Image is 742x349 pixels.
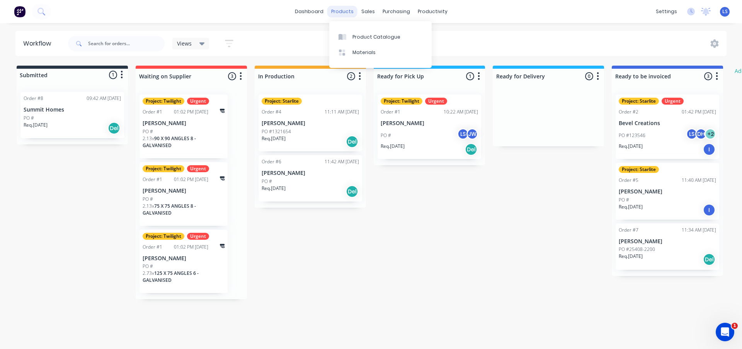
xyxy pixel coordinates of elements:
p: Req. [DATE] [619,253,643,260]
p: PO #123546 [619,132,645,139]
div: Project: StarliteOrder #511:40 AM [DATE][PERSON_NAME]PO #Req.[DATE]I [616,163,719,220]
div: + 2 [705,128,716,140]
div: 01:02 PM [DATE] [174,244,208,251]
div: Del [346,136,358,148]
p: [PERSON_NAME] [619,188,716,195]
div: Urgent [662,98,684,105]
div: Project: Twilight [143,98,184,105]
div: Project: Starlite [619,98,659,105]
span: 75 X 75 ANGLES 8 - GALVANISED [143,203,196,216]
div: Urgent [187,233,209,240]
p: Summit Homes [24,107,121,113]
div: I [703,143,715,156]
div: Order #611:42 AM [DATE][PERSON_NAME]PO #Req.[DATE]Del [259,155,362,202]
p: Req. [DATE] [619,143,643,150]
div: Order #8 [24,95,43,102]
div: LS [686,128,698,140]
p: Req. [DATE] [262,185,286,192]
div: Order #809:42 AM [DATE]Summit HomesPO #Req.[DATE]Del [20,92,124,138]
div: products [327,6,357,17]
div: Project: TwilightUrgentOrder #101:02 PM [DATE][PERSON_NAME]PO #2.73x125 X 75 ANGLES 6 - GALVANISED [140,230,228,293]
div: Order #1 [143,244,162,251]
span: 90 X 90 ANGLES 8 - GALVANISED [143,135,196,149]
div: 01:02 PM [DATE] [174,108,208,115]
div: Urgent [187,165,209,172]
p: PO # [262,178,272,185]
p: [PERSON_NAME] [143,120,225,127]
span: LS [722,8,728,15]
span: 2.73 x [143,270,154,276]
div: Del [346,185,358,198]
div: Project: Twilight [381,98,422,105]
div: productivity [414,6,451,17]
input: Search for orders... [88,36,165,51]
span: 1 [732,323,738,329]
div: I [703,204,715,216]
div: Del [108,122,120,134]
p: [PERSON_NAME] [143,188,225,194]
div: Project: StarliteUrgentOrder #201:42 PM [DATE]Bevel CreationsPO #123546LSDH+2Req.[DATE]I [616,95,719,159]
p: PO #25408-2200 [619,246,655,253]
div: 01:02 PM [DATE] [174,176,208,183]
div: Project: Twilight [143,233,184,240]
div: purchasing [379,6,414,17]
span: 2.13 x [143,135,154,142]
p: Req. [DATE] [262,135,286,142]
div: 11:11 AM [DATE] [325,108,359,115]
div: Materials [352,49,376,56]
p: [PERSON_NAME] [262,120,359,127]
div: Del [703,253,715,266]
div: 10:22 AM [DATE] [444,108,478,115]
img: Factory [14,6,26,17]
div: Project: Twilight [143,165,184,172]
div: sales [357,6,379,17]
div: Urgent [187,98,209,105]
div: Product Catalogue [352,34,400,41]
p: PO # [619,197,629,203]
p: Bevel Creations [619,120,716,127]
p: Req. [DATE] [619,203,643,210]
a: Materials [329,45,432,60]
p: [PERSON_NAME] [143,255,225,262]
div: Workflow [23,39,55,48]
div: Project: StarliteOrder #411:11 AM [DATE][PERSON_NAME]PO #1321654Req.[DATE]Del [259,95,362,151]
div: Order #2 [619,108,638,115]
div: Order #1 [143,176,162,183]
div: Order #4 [262,108,281,115]
div: JW [466,128,478,140]
iframe: Intercom live chat [716,323,734,341]
p: PO # [24,115,34,122]
div: Order #5 [619,177,638,184]
p: PO #1321654 [262,128,291,135]
div: Order #6 [262,158,281,165]
div: 11:40 AM [DATE] [682,177,716,184]
span: 125 X 75 ANGLES 6 - GALVANISED [143,270,199,283]
p: [PERSON_NAME] [619,238,716,245]
div: Project: TwilightUrgentOrder #101:02 PM [DATE][PERSON_NAME]PO #2.13x75 X 75 ANGLES 8 - GALVANISED [140,162,228,226]
p: PO # [381,132,391,139]
a: Product Catalogue [329,29,432,44]
div: Project: Starlite [619,166,659,173]
p: Req. [DATE] [24,122,48,129]
div: Project: TwilightUrgentOrder #101:02 PM [DATE][PERSON_NAME]PO #2.13x90 X 90 ANGLES 8 - GALVANISED [140,95,228,158]
div: 09:42 AM [DATE] [87,95,121,102]
p: PO # [143,196,153,203]
div: Order #711:34 AM [DATE][PERSON_NAME]PO #25408-2200Req.[DATE]Del [616,224,719,270]
div: LS [457,128,469,140]
a: dashboard [291,6,327,17]
div: DH [695,128,707,140]
div: Project: TwilightUrgentOrder #110:22 AM [DATE][PERSON_NAME]PO #LSJWReq.[DATE]Del [378,95,481,159]
div: Order #1 [381,108,400,115]
div: Del [465,143,477,156]
span: Views [177,39,192,47]
div: Project: Starlite [262,98,302,105]
div: 11:42 AM [DATE] [325,158,359,165]
p: PO # [143,263,153,270]
div: settings [652,6,681,17]
div: 01:42 PM [DATE] [682,108,716,115]
div: Order #1 [143,108,162,115]
p: Req. [DATE] [381,143,405,150]
p: [PERSON_NAME] [381,120,478,127]
div: 11:34 AM [DATE] [682,227,716,234]
div: Order #7 [619,227,638,234]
